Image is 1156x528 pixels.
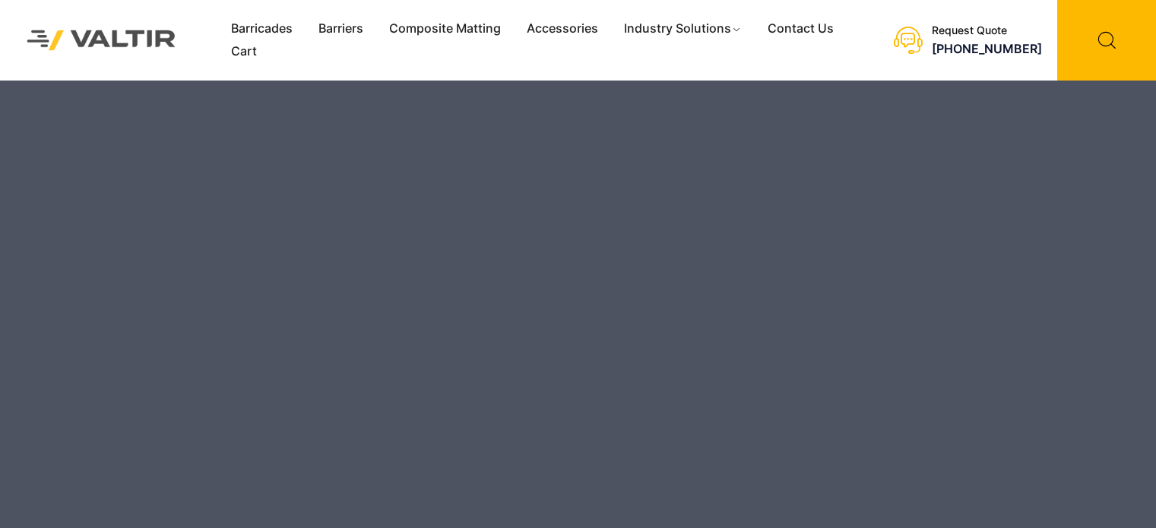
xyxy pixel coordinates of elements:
a: Industry Solutions [611,17,755,40]
a: Barriers [306,17,376,40]
div: Request Quote [932,24,1042,37]
img: Valtir Rentals [11,14,192,65]
a: Barricades [218,17,306,40]
a: Contact Us [755,17,847,40]
a: Composite Matting [376,17,514,40]
a: [PHONE_NUMBER] [932,41,1042,56]
a: Accessories [514,17,611,40]
a: Cart [218,40,270,63]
